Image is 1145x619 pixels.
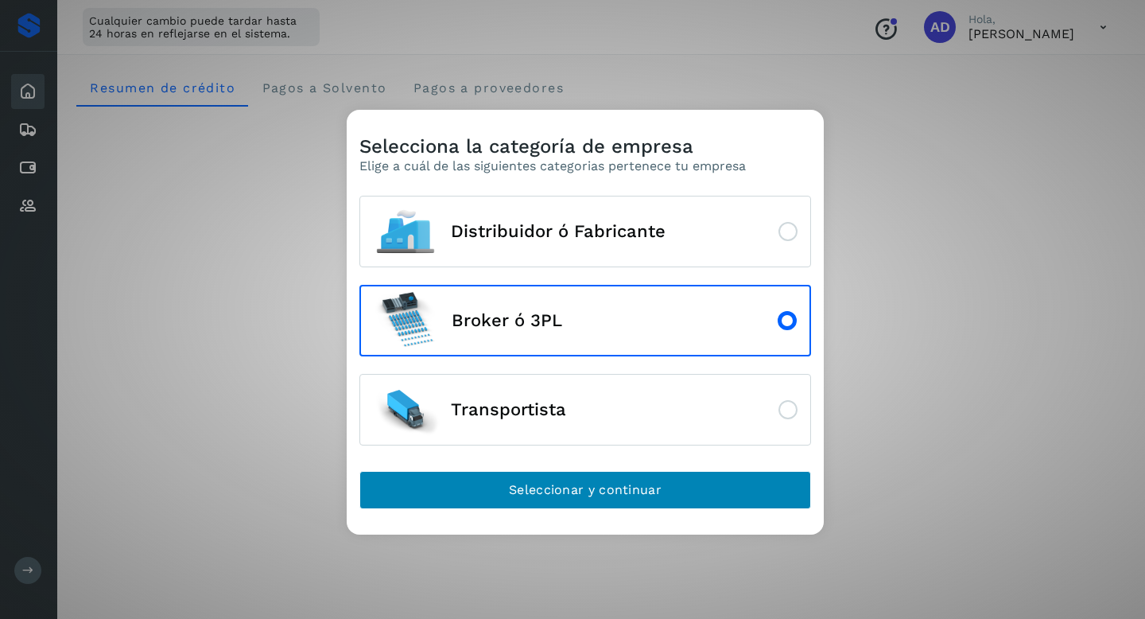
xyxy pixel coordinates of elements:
[451,222,666,241] span: Distribuidor ó Fabricante
[359,196,811,267] button: Distribuidor ó Fabricante
[359,285,811,356] button: Broker ó 3PL
[359,135,746,158] h3: Selecciona la categoría de empresa
[359,471,811,509] button: Seleccionar y continuar
[451,400,566,419] span: Transportista
[359,158,746,173] p: Elige a cuál de las siguientes categorias pertenece tu empresa
[452,311,562,330] span: Broker ó 3PL
[359,374,811,446] button: Transportista
[509,481,662,499] span: Seleccionar y continuar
